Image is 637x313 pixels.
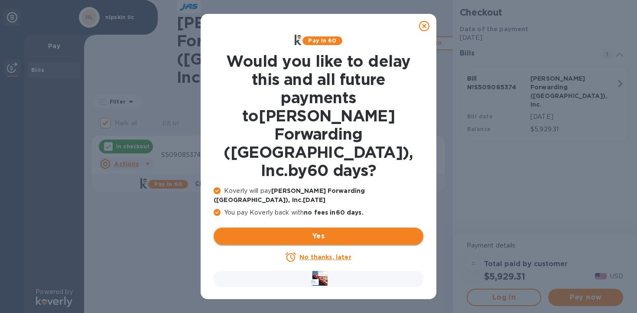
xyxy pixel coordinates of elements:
p: Koverly will pay [214,186,423,205]
p: You pay Koverly back with [214,208,423,217]
button: Yes [214,228,423,245]
b: Pay in 60 [308,37,336,44]
u: No thanks, later [299,254,351,261]
span: Yes [221,231,416,241]
h1: Would you like to delay this and all future payments to [PERSON_NAME] Forwarding ([GEOGRAPHIC_DAT... [214,52,423,179]
b: [PERSON_NAME] Forwarding ([GEOGRAPHIC_DATA]), Inc. [DATE] [214,187,365,203]
b: no fees in 60 days . [304,209,363,216]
